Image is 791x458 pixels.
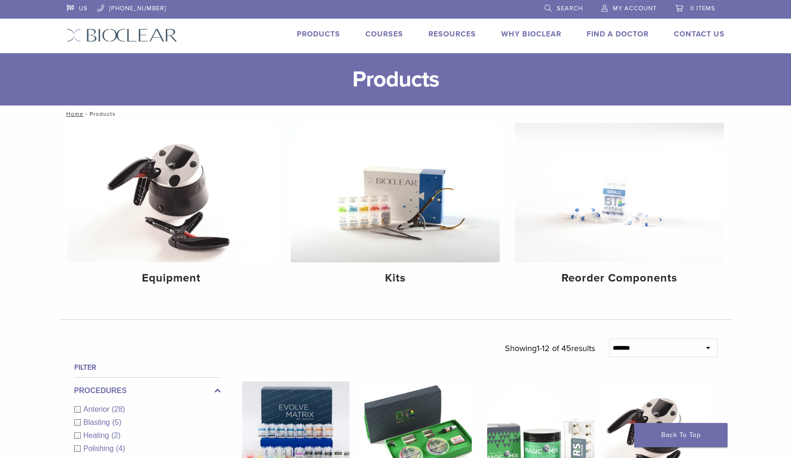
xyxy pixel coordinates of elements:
[74,385,221,396] label: Procedures
[515,123,724,293] a: Reorder Components
[365,29,403,39] a: Courses
[515,123,724,262] img: Reorder Components
[501,29,561,39] a: Why Bioclear
[428,29,476,39] a: Resources
[63,111,84,117] a: Home
[291,123,500,293] a: Kits
[522,270,716,287] h4: Reorder Components
[67,123,276,262] img: Equipment
[112,431,121,439] span: (2)
[291,123,500,262] img: Kits
[690,5,715,12] span: 0 items
[587,29,649,39] a: Find A Doctor
[298,270,492,287] h4: Kits
[84,112,90,116] span: /
[505,338,595,358] p: Showing results
[84,418,112,426] span: Blasting
[84,431,112,439] span: Heating
[297,29,340,39] a: Products
[112,418,121,426] span: (5)
[74,362,221,373] h4: Filter
[67,28,177,42] img: Bioclear
[116,444,125,452] span: (4)
[67,123,276,293] a: Equipment
[75,270,269,287] h4: Equipment
[60,106,732,122] nav: Products
[674,29,725,39] a: Contact Us
[112,405,125,413] span: (28)
[84,444,116,452] span: Polishing
[537,343,571,353] span: 1-12 of 45
[84,405,112,413] span: Anterior
[634,423,728,447] a: Back To Top
[557,5,583,12] span: Search
[613,5,657,12] span: My Account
